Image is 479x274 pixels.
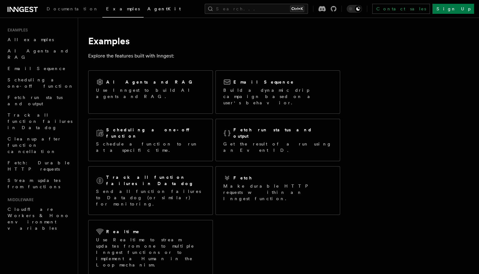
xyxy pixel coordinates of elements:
button: Search...Ctrl+K [205,4,308,14]
span: All examples [8,37,54,42]
h2: Email Sequence [233,79,294,85]
a: All examples [5,34,74,45]
span: Stream updates from functions [8,178,60,189]
kbd: Ctrl+K [290,6,304,12]
span: Fetch run status and output [8,95,63,106]
p: Use Inngest to build AI agents and RAG. [96,87,205,100]
span: Documentation [47,6,99,11]
p: Get the result of a run using an Event ID. [223,141,332,153]
a: Examples [102,2,144,18]
a: FetchMake durable HTTP requests within an Inngest function. [215,166,340,215]
a: Email SequenceBuild a dynamic drip campaign based on a user's behavior. [215,70,340,114]
h2: Realtime [106,228,140,235]
span: Middleware [5,197,34,202]
h2: Fetch run status and output [233,127,332,139]
p: Send all function failures to Datadog (or similar) for monitoring. [96,188,205,207]
a: Email Sequence [5,63,74,74]
button: Toggle dark mode [347,5,362,13]
a: Track all function failures in Datadog [5,109,74,133]
a: Fetch run status and outputGet the result of a run using an Event ID. [215,119,340,161]
a: Track all function failures in DatadogSend all function failures to Datadog (or similar) for moni... [88,166,213,215]
a: Scheduling a one-off function [5,74,74,92]
a: Fetch run status and output [5,92,74,109]
a: AgentKit [144,2,185,17]
h2: AI Agents and RAG [106,79,196,85]
span: Fetch: Durable HTTP requests [8,160,70,172]
p: Make durable HTTP requests within an Inngest function. [223,183,332,202]
a: AI Agents and RAG [5,45,74,63]
span: Cleanup after function cancellation [8,136,61,154]
span: AI Agents and RAG [8,48,69,60]
a: AI Agents and RAGUse Inngest to build AI agents and RAG. [88,70,213,114]
h1: Examples [88,35,340,47]
span: Email Sequence [8,66,66,71]
span: Examples [106,6,140,11]
a: Sign Up [432,4,474,14]
p: Build a dynamic drip campaign based on a user's behavior. [223,87,332,106]
h2: Fetch [233,175,253,181]
a: Stream updates from functions [5,175,74,192]
a: Documentation [43,2,102,17]
a: Fetch: Durable HTTP requests [5,157,74,175]
a: Scheduling a one-off functionSchedule a function to run at a specific time. [88,119,213,161]
h2: Track all function failures in Datadog [106,174,205,187]
span: Track all function failures in Datadog [8,112,72,130]
p: Use Realtime to stream updates from one to multiple Inngest functions or to implement a Human in ... [96,237,205,268]
span: Cloudflare Workers & Hono environment variables [8,207,70,231]
span: Scheduling a one-off function [8,77,74,89]
h2: Scheduling a one-off function [106,127,205,139]
p: Explore the features built with Inngest: [88,52,340,60]
span: AgentKit [147,6,181,11]
a: Cloudflare Workers & Hono environment variables [5,204,74,234]
a: Cleanup after function cancellation [5,133,74,157]
span: Examples [5,28,28,33]
a: Contact sales [372,4,430,14]
p: Schedule a function to run at a specific time. [96,141,205,153]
